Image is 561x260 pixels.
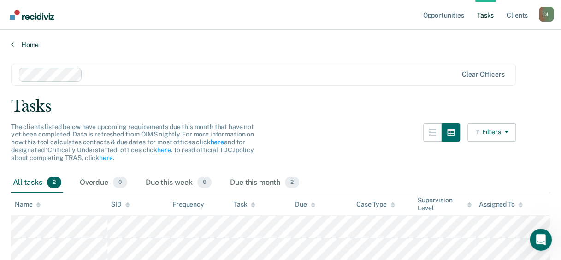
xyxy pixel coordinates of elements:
div: SID [111,201,130,208]
span: The clients listed below have upcoming requirements due this month that have not yet been complet... [11,123,254,161]
button: Filters [467,123,516,142]
div: Supervision Level [418,196,472,212]
div: Clear officers [462,71,504,78]
span: 2 [285,177,299,189]
span: 0 [197,177,212,189]
a: here [157,146,171,154]
div: Name [15,201,41,208]
div: Case Type [356,201,395,208]
div: D L [539,7,554,22]
a: here [99,154,112,161]
div: Task [234,201,255,208]
div: Due this week0 [144,173,213,193]
div: Due this month2 [228,173,301,193]
button: Profile dropdown button [539,7,554,22]
div: All tasks2 [11,173,63,193]
div: Assigned To [479,201,523,208]
img: Recidiviz [10,10,54,20]
a: here [210,138,224,146]
div: Overdue0 [78,173,129,193]
span: 2 [47,177,61,189]
div: Due [295,201,315,208]
span: 0 [113,177,127,189]
div: Tasks [11,97,550,116]
iframe: Intercom live chat [530,229,552,251]
a: Home [11,41,550,49]
div: Frequency [172,201,204,208]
